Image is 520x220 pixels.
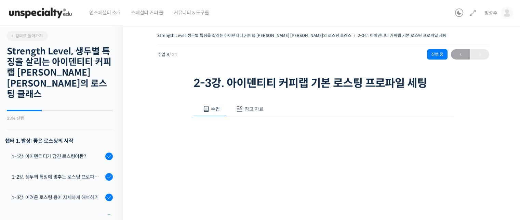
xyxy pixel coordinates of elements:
[169,52,177,57] span: / 21
[12,194,103,201] div: 1-3강. 어려운 로스팅 용어 자세하게 해석하기
[211,106,220,112] span: 수업
[12,173,103,181] div: 1-2강. 생두의 특징에 맞추는 로스팅 프로파일 'Stength Level'
[10,33,43,38] span: 강의로 돌아가기
[7,46,113,100] h2: Strength Level, 생두별 특징을 살리는 아이덴티티 커피랩 [PERSON_NAME] [PERSON_NAME]의 로스팅 클래스
[194,77,453,90] h1: 2-3강. 아이덴티티 커피랩 기본 로스팅 프로파일 세팅
[358,33,446,38] a: 2-3강. 아이덴티티 커피랩 기본 로스팅 프로파일 세팅
[7,116,113,120] div: 33% 진행
[157,33,351,38] a: Strength Level, 생두별 특징을 살리는 아이덴티티 커피랩 [PERSON_NAME] [PERSON_NAME]의 로스팅 클래스
[7,31,48,41] a: 강의로 돌아가기
[157,52,177,57] span: 수업 8
[12,153,103,160] div: 1-1강. 아이덴티티가 담긴 로스팅이란?
[451,49,470,60] a: ←이전
[484,10,497,16] span: 임성주
[5,136,113,145] h3: 챕터 1. 발상: 좋은 로스팅의 시작
[451,50,470,59] span: ←
[427,49,448,60] div: 진행 중
[245,106,264,112] span: 참고 자료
